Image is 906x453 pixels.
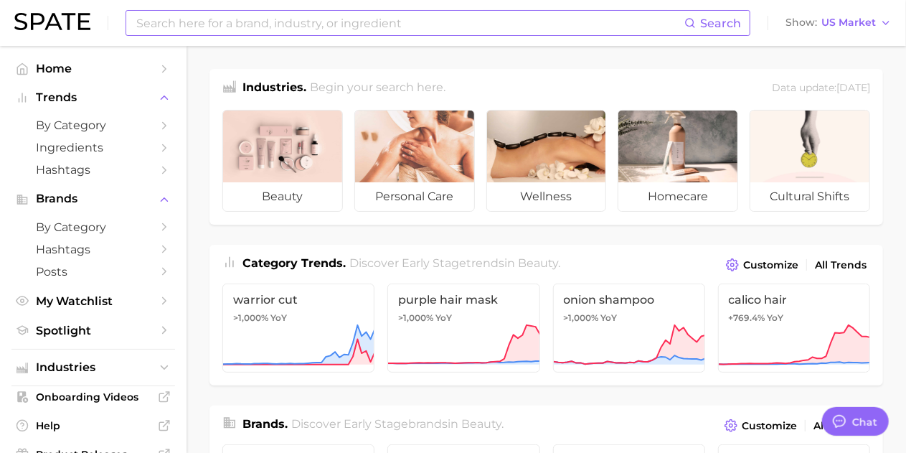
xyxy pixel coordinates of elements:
[135,11,684,35] input: Search here for a brand, industry, or ingredient
[355,182,474,211] span: personal care
[36,163,151,177] span: Hashtags
[553,284,705,373] a: onion shampoo>1,000% YoY
[36,220,151,234] span: by Category
[11,357,175,378] button: Industries
[11,386,175,408] a: Onboarding Videos
[14,13,90,30] img: SPATE
[36,192,151,205] span: Brands
[785,19,817,27] span: Show
[233,312,268,323] span: >1,000%
[11,136,175,159] a: Ingredients
[601,312,618,324] span: YoY
[36,391,151,403] span: Onboarding Videos
[223,182,342,211] span: beauty
[398,293,529,307] span: purple hair mask
[222,110,343,212] a: beauty
[700,17,741,30] span: Search
[487,182,606,211] span: wellness
[564,312,599,323] span: >1,000%
[354,110,475,212] a: personal care
[292,417,504,431] span: Discover Early Stage brands in .
[750,182,869,211] span: cultural shifts
[772,79,870,98] div: Data update: [DATE]
[462,417,502,431] span: beauty
[311,79,446,98] h2: Begin your search here.
[750,110,870,212] a: cultural shifts
[435,312,452,324] span: YoY
[722,255,802,275] button: Customize
[36,419,151,432] span: Help
[36,294,151,308] span: My Watchlist
[564,293,694,307] span: onion shampoo
[242,417,288,431] span: Brands .
[36,361,151,374] span: Industries
[718,284,870,373] a: calico hair+769.4% YoY
[242,256,346,270] span: Category Trends .
[11,57,175,80] a: Home
[729,312,765,323] span: +769.4%
[222,284,374,373] a: warrior cut>1,000% YoY
[11,319,175,342] a: Spotlight
[768,312,784,324] span: YoY
[11,114,175,136] a: by Category
[11,188,175,210] button: Brands
[233,293,364,307] span: warrior cut
[36,91,151,104] span: Trends
[821,19,876,27] span: US Market
[486,110,607,212] a: wellness
[813,420,867,432] span: All Brands
[36,62,151,75] span: Home
[519,256,559,270] span: beauty
[11,290,175,312] a: My Watchlist
[11,87,175,108] button: Trends
[11,261,175,283] a: Posts
[810,416,870,436] a: All Brands
[398,312,433,323] span: >1,000%
[729,293,859,307] span: calico hair
[270,312,287,324] span: YoY
[742,420,797,432] span: Customize
[11,238,175,261] a: Hashtags
[721,416,801,436] button: Customize
[11,159,175,181] a: Hashtags
[36,324,151,337] span: Spotlight
[11,415,175,436] a: Help
[36,118,151,132] span: by Category
[350,256,561,270] span: Discover Early Stage trends in .
[618,182,737,211] span: homecare
[743,259,798,271] span: Customize
[811,256,870,275] a: All Trends
[36,243,151,256] span: Hashtags
[618,110,738,212] a: homecare
[387,284,539,373] a: purple hair mask>1,000% YoY
[782,14,895,32] button: ShowUS Market
[36,265,151,279] span: Posts
[11,216,175,238] a: by Category
[36,141,151,154] span: Ingredients
[815,259,867,271] span: All Trends
[242,79,306,98] h1: Industries.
